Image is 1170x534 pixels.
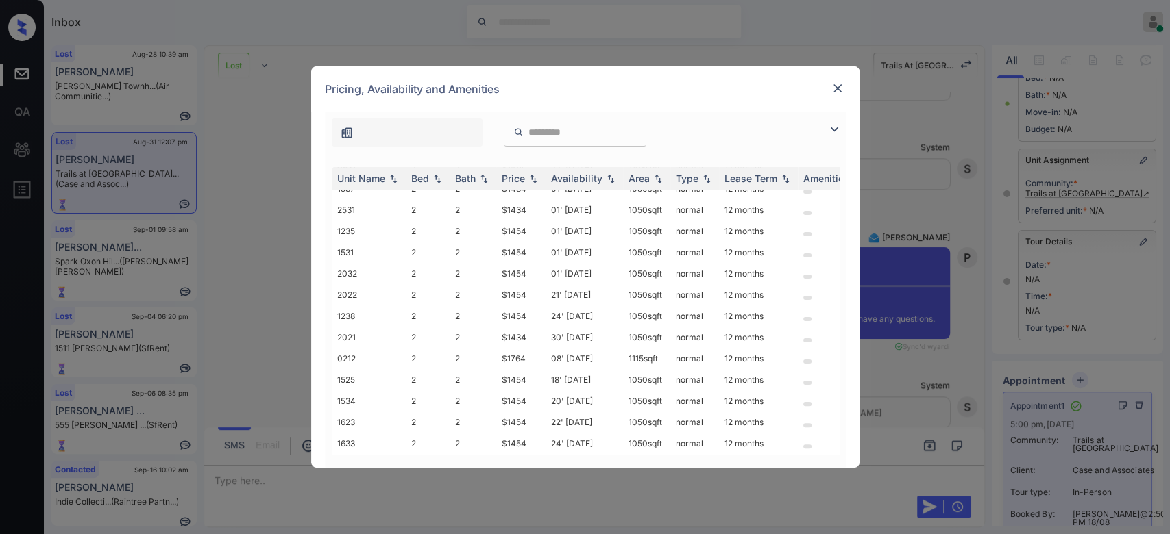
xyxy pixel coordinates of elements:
td: 1050 sqft [623,411,670,433]
td: $1454 [496,220,546,242]
td: 12 months [719,433,798,454]
td: 2 [406,433,450,454]
td: 20' [DATE] [546,390,623,411]
img: icon-zuma [340,126,354,140]
td: 2 [450,305,496,327]
td: normal [670,327,719,348]
img: icon-zuma [513,126,524,138]
td: $1764 [496,348,546,369]
td: 2 [450,411,496,433]
td: $1454 [496,390,546,411]
td: 2 [406,220,450,242]
img: close [831,81,844,95]
td: 1050 sqft [623,220,670,242]
td: 2021 [332,327,406,348]
td: 18' [DATE] [546,369,623,390]
td: 1115 sqft [623,348,670,369]
img: sorting [651,174,665,183]
td: 12 months [719,284,798,305]
td: normal [670,390,719,411]
div: Amenities [803,173,849,184]
div: Unit Name [337,173,385,184]
td: 22' [DATE] [546,411,623,433]
td: 1238 [332,305,406,327]
div: Pricing, Availability and Amenities [311,66,860,112]
td: $1454 [496,284,546,305]
td: normal [670,242,719,263]
td: 01' [DATE] [546,263,623,284]
div: Availability [551,173,602,184]
td: 2 [450,199,496,220]
td: 2 [450,390,496,411]
td: $1454 [496,242,546,263]
td: normal [670,433,719,454]
td: 2 [450,433,496,454]
td: 1050 sqft [623,390,670,411]
td: 1050 sqft [623,433,670,454]
td: 2 [450,327,496,348]
td: normal [670,411,719,433]
td: $1454 [496,433,546,454]
img: sorting [604,174,618,183]
td: 1623 [332,411,406,433]
div: Area [629,173,650,184]
td: 01' [DATE] [546,242,623,263]
td: 2 [450,369,496,390]
img: sorting [526,174,540,183]
td: 12 months [719,220,798,242]
div: Type [676,173,698,184]
img: sorting [430,174,444,183]
td: normal [670,199,719,220]
td: 1050 sqft [623,284,670,305]
td: 2 [406,411,450,433]
td: 12 months [719,369,798,390]
td: 2 [450,348,496,369]
td: $1454 [496,369,546,390]
td: 2 [406,348,450,369]
td: 1050 sqft [623,199,670,220]
td: 2 [450,220,496,242]
td: 1525 [332,369,406,390]
td: 01' [DATE] [546,220,623,242]
td: 1235 [332,220,406,242]
td: 1534 [332,390,406,411]
div: Bed [411,173,429,184]
img: icon-zuma [826,121,842,138]
td: 08' [DATE] [546,348,623,369]
td: 12 months [719,242,798,263]
td: 2 [406,369,450,390]
td: 2 [406,284,450,305]
td: normal [670,220,719,242]
td: $1454 [496,411,546,433]
td: 2531 [332,199,406,220]
td: 2 [406,199,450,220]
td: $1454 [496,263,546,284]
td: 2 [406,263,450,284]
td: 2 [450,284,496,305]
td: 2 [406,390,450,411]
td: 12 months [719,263,798,284]
td: 2 [406,305,450,327]
td: 12 months [719,327,798,348]
td: 12 months [719,411,798,433]
td: 12 months [719,348,798,369]
td: 1531 [332,242,406,263]
td: 1633 [332,433,406,454]
td: 12 months [719,305,798,327]
td: 1050 sqft [623,327,670,348]
td: 2 [406,327,450,348]
td: normal [670,263,719,284]
td: 2 [450,242,496,263]
td: normal [670,369,719,390]
div: Price [502,173,525,184]
div: Bath [455,173,476,184]
td: $1434 [496,199,546,220]
td: 1050 sqft [623,369,670,390]
td: 24' [DATE] [546,305,623,327]
td: 12 months [719,390,798,411]
img: sorting [387,174,400,183]
td: 2022 [332,284,406,305]
td: normal [670,348,719,369]
td: 0631 [332,157,406,178]
td: 1050 sqft [623,263,670,284]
